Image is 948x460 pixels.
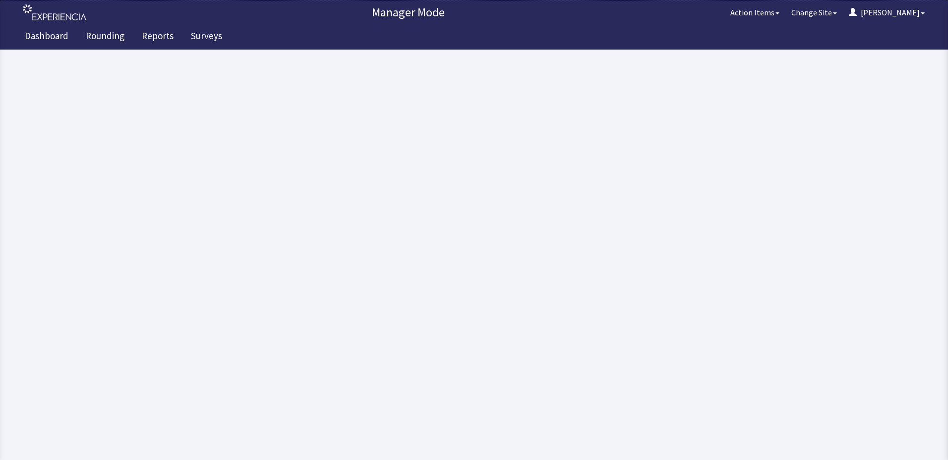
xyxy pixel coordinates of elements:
[92,4,724,20] p: Manager Mode
[724,2,785,22] button: Action Items
[183,25,230,50] a: Surveys
[17,25,76,50] a: Dashboard
[23,4,86,21] img: experiencia_logo.png
[78,25,132,50] a: Rounding
[134,25,181,50] a: Reports
[843,2,931,22] button: [PERSON_NAME]
[785,2,843,22] button: Change Site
